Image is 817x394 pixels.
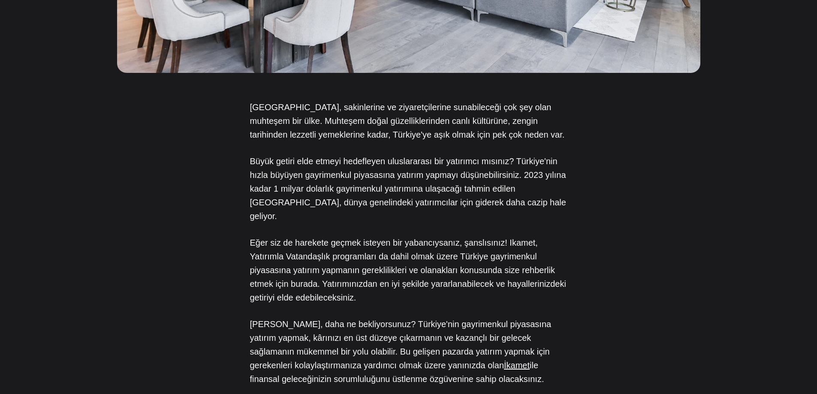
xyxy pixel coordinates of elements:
[250,238,566,302] font: Eğer siz de harekete geçmek isteyen bir yabancıysanız, şanslısınız! Ikamet, Yatırımla Vatandaşlık...
[250,319,552,370] font: [PERSON_NAME], daha ne bekliyorsunuz? Türkiye'nin gayrimenkul piyasasına yatırım yapmak, kârınızı...
[504,361,530,370] a: İkamet
[250,102,565,139] font: [GEOGRAPHIC_DATA], sakinlerine ve ziyaretçilerine sunabileceği çok şey olan muhteşem bir ülke. Mu...
[250,156,566,221] font: Büyük getiri elde etmeyi hedefleyen uluslararası bir yatırımcı mısınız? Türkiye'nin hızla büyüyen...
